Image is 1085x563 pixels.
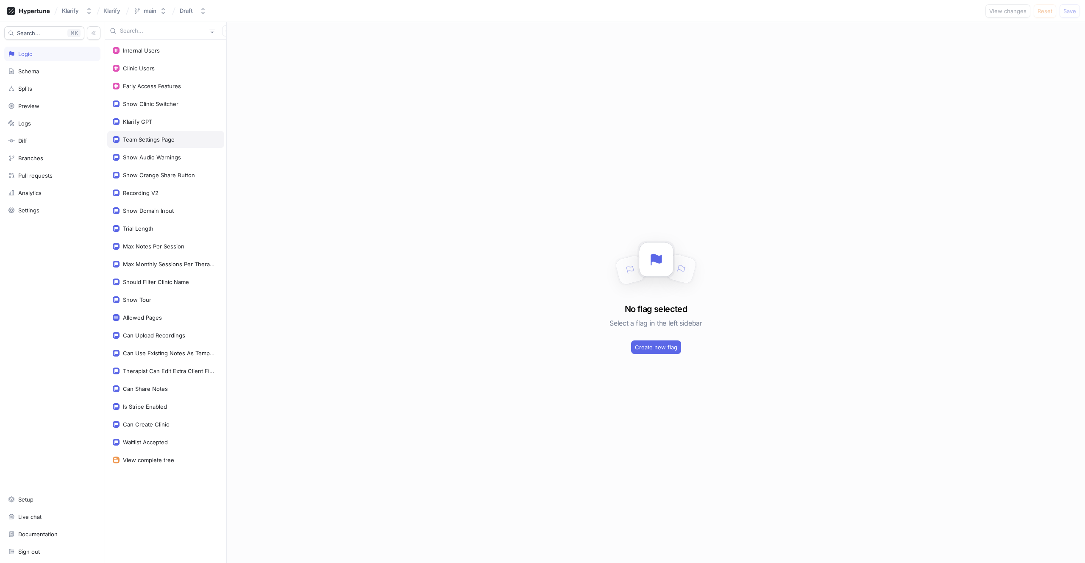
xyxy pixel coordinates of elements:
input: Search... [120,27,206,35]
span: Reset [1038,8,1052,14]
div: Waitlist Accepted [123,439,168,446]
div: Can Upload Recordings [123,332,185,339]
div: Show Audio Warnings [123,154,181,161]
span: View changes [989,8,1027,14]
div: Recording V2 [123,190,159,196]
div: Analytics [18,190,42,196]
div: Preview [18,103,39,109]
div: Branches [18,155,43,162]
div: Pull requests [18,172,53,179]
div: Can Create Clinic [123,421,169,428]
div: Logs [18,120,31,127]
div: Diff [18,137,27,144]
div: Klarify GPT [123,118,152,125]
button: Create new flag [631,340,681,354]
div: Splits [18,85,32,92]
div: Should Filter Clinic Name [123,279,189,285]
div: View complete tree [123,457,174,463]
button: Save [1060,4,1080,18]
div: Klarify [62,7,79,14]
h3: No flag selected [625,303,687,315]
div: K [67,29,81,37]
button: main [130,4,170,18]
div: Live chat [18,513,42,520]
div: Show Tour [123,296,151,303]
div: Can Share Notes [123,385,168,392]
span: Search... [17,31,40,36]
div: Setup [18,496,33,503]
a: Documentation [4,527,100,541]
div: Show Orange Share Button [123,172,195,178]
div: Show Domain Input [123,207,174,214]
div: Clinic Users [123,65,155,72]
button: Klarify [58,4,96,18]
span: Save [1063,8,1076,14]
div: Documentation [18,531,58,538]
div: Show Clinic Switcher [123,100,178,107]
div: Is Stripe Enabled [123,403,167,410]
div: Settings [18,207,39,214]
div: Allowed Pages [123,314,162,321]
button: Draft [176,4,210,18]
div: Max Notes Per Session [123,243,184,250]
div: Max Monthly Sessions Per Therapist [123,261,215,268]
span: Create new flag [635,345,677,350]
button: Search...K [4,26,84,40]
div: Trial Length [123,225,153,232]
div: Schema [18,68,39,75]
button: View changes [985,4,1030,18]
div: Sign out [18,548,40,555]
h5: Select a flag in the left sidebar [609,315,702,331]
button: Reset [1034,4,1056,18]
div: main [144,7,156,14]
div: Team Settings Page [123,136,175,143]
div: Can Use Existing Notes As Template References [123,350,215,357]
div: Therapist Can Edit Extra Client Fields [123,368,215,374]
span: Klarify [103,8,120,14]
div: Internal Users [123,47,160,54]
div: Logic [18,50,32,57]
div: Draft [180,7,193,14]
div: Early Access Features [123,83,181,89]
